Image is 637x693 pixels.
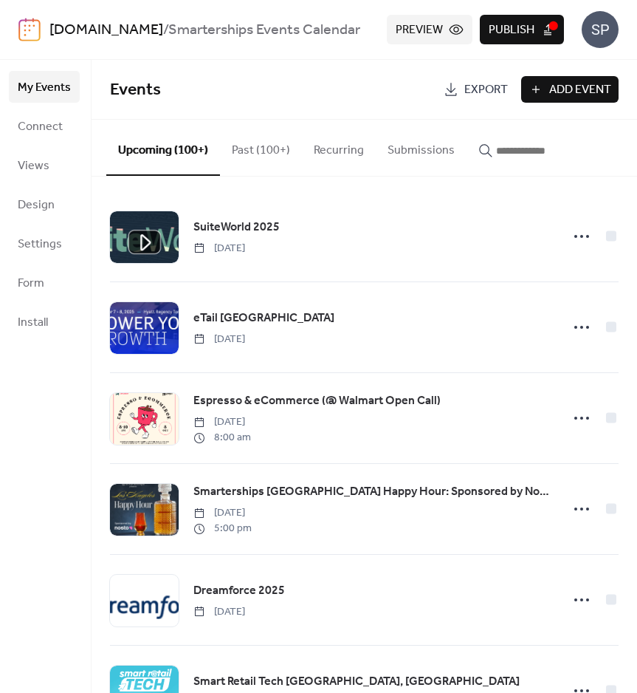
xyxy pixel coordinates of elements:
a: Form [9,267,80,298]
button: Submissions [376,120,466,174]
span: Events [110,74,161,106]
div: SP [582,11,619,48]
span: Install [18,311,48,334]
a: Smarterships [GEOGRAPHIC_DATA] Happy Hour: Sponsored by Nosto [193,482,552,502]
a: Export [436,76,515,103]
span: Smarterships [GEOGRAPHIC_DATA] Happy Hour: Sponsored by Nosto [193,483,552,501]
span: 5:00 pm [193,521,252,536]
span: eTail [GEOGRAPHIC_DATA] [193,310,334,327]
span: Export [464,81,508,99]
span: Dreamforce 2025 [193,582,285,600]
button: Upcoming (100+) [106,120,220,176]
a: Smart Retail Tech [GEOGRAPHIC_DATA], [GEOGRAPHIC_DATA] [193,672,520,692]
a: Install [9,306,80,338]
span: [DATE] [193,332,245,347]
span: Espresso & eCommerce (@ Walmart Open Call) [193,392,441,410]
span: Form [18,272,44,295]
span: [DATE] [193,241,245,256]
b: Smarterships Events Calendar [168,16,360,44]
span: [DATE] [193,414,251,430]
a: Views [9,149,80,181]
span: Settings [18,233,62,256]
a: Design [9,188,80,220]
span: Preview [396,21,443,39]
a: Settings [9,228,80,259]
button: Preview [387,15,472,44]
a: [DOMAIN_NAME] [49,16,163,44]
a: Connect [9,110,80,142]
span: SuiteWorld 2025 [193,219,280,236]
span: [DATE] [193,505,252,521]
span: [DATE] [193,604,245,620]
button: Recurring [302,120,376,174]
span: Add Event [549,81,611,99]
a: eTail [GEOGRAPHIC_DATA] [193,309,334,328]
span: Publish [489,21,534,39]
span: Design [18,194,55,216]
span: Connect [18,115,63,138]
span: My Events [18,76,71,99]
button: Add Event [521,76,619,103]
a: Espresso & eCommerce (@ Walmart Open Call) [193,392,441,411]
b: / [163,16,168,44]
a: Dreamforce 2025 [193,581,285,601]
a: SuiteWorld 2025 [193,218,280,237]
span: 8:00 am [193,430,251,445]
span: Views [18,154,49,177]
button: Past (100+) [220,120,302,174]
button: Publish [480,15,564,44]
img: logo [18,18,41,41]
span: Smart Retail Tech [GEOGRAPHIC_DATA], [GEOGRAPHIC_DATA] [193,673,520,691]
a: My Events [9,71,80,103]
